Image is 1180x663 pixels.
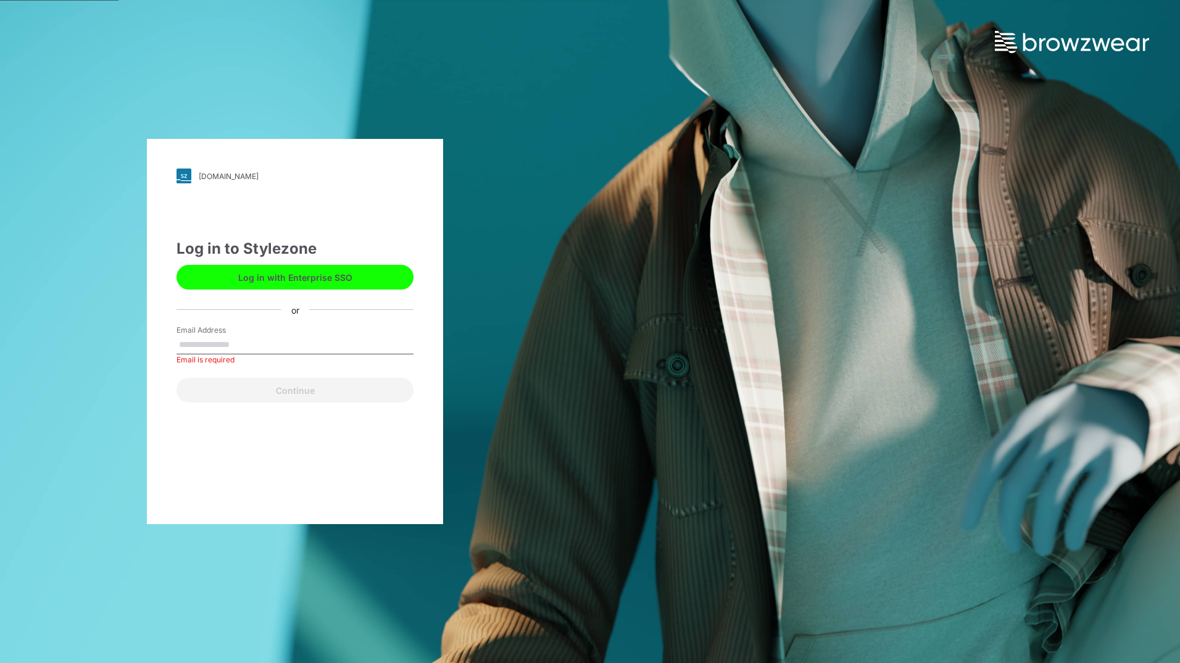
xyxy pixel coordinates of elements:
img: svg+xml;base64,PHN2ZyB3aWR0aD0iMjgiIGhlaWdodD0iMjgiIHZpZXdCb3g9IjAgMCAyOCAyOCIgZmlsbD0ibm9uZSIgeG... [177,169,191,183]
div: or [281,303,309,316]
img: browzwear-logo.73288ffb.svg [995,31,1149,53]
div: [DOMAIN_NAME] [199,172,259,181]
div: Email is required [177,354,413,365]
a: [DOMAIN_NAME] [177,169,413,183]
div: Log in to Stylezone [177,238,413,260]
button: Log in with Enterprise SSO [177,265,413,290]
label: Email Address [177,325,263,336]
